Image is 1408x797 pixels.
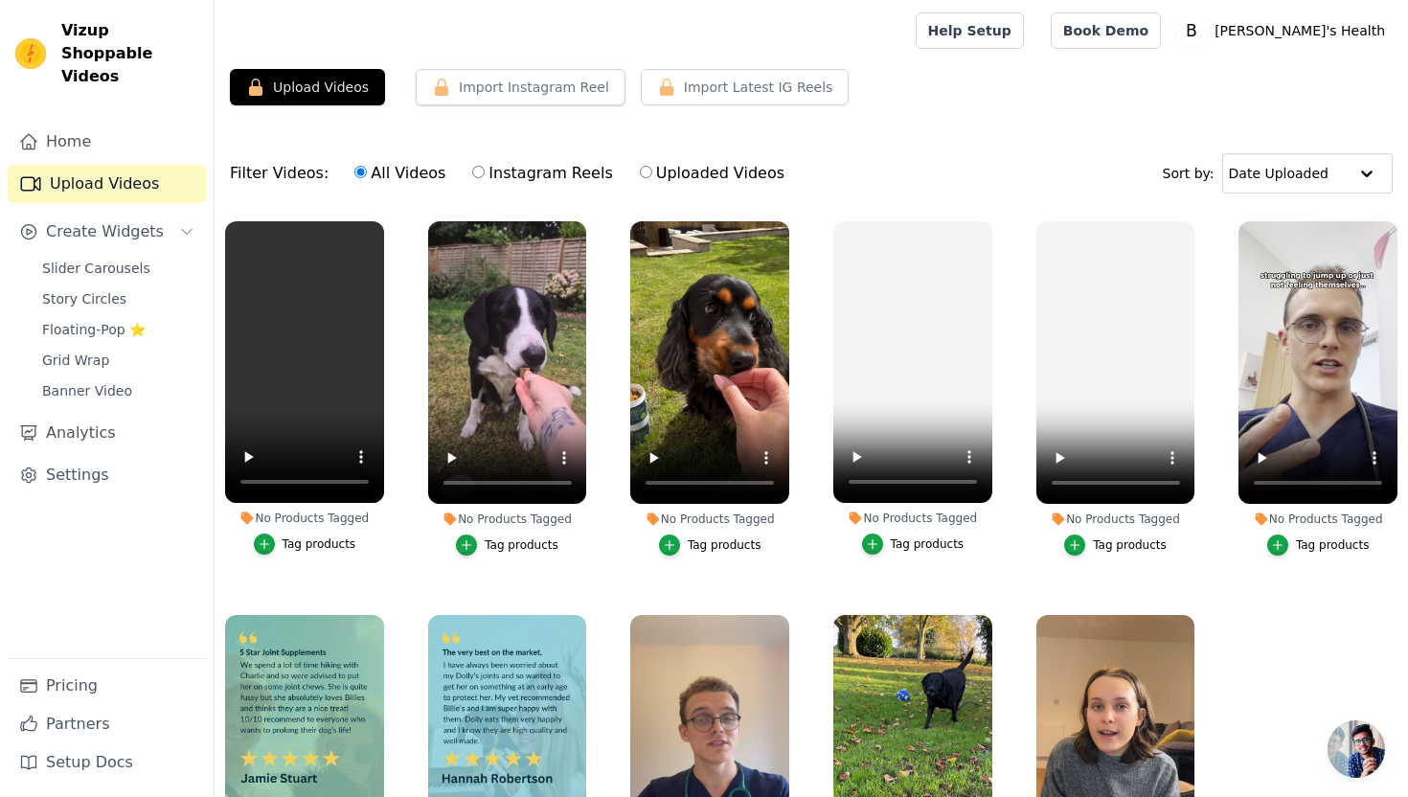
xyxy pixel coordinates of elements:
[1207,13,1393,48] p: [PERSON_NAME]'s Health
[1296,537,1370,553] div: Tag products
[1328,720,1385,778] a: Open chat
[8,667,206,705] a: Pricing
[31,347,206,374] a: Grid Wrap
[833,511,992,526] div: No Products Tagged
[916,12,1024,49] a: Help Setup
[471,161,613,186] label: Instagram Reels
[630,512,789,527] div: No Products Tagged
[42,259,150,278] span: Slider Carousels
[659,535,761,556] button: Tag products
[31,255,206,282] a: Slider Carousels
[416,69,625,105] button: Import Instagram Reel
[61,19,198,88] span: Vizup Shoppable Videos
[8,123,206,161] a: Home
[8,165,206,203] a: Upload Videos
[1163,153,1394,194] div: Sort by:
[862,534,965,555] button: Tag products
[8,414,206,452] a: Analytics
[640,166,652,178] input: Uploaded Videos
[1064,535,1167,556] button: Tag products
[46,220,164,243] span: Create Widgets
[8,705,206,743] a: Partners
[456,535,558,556] button: Tag products
[1176,13,1393,48] button: B [PERSON_NAME]'s Health
[1036,512,1195,527] div: No Products Tagged
[1238,512,1397,527] div: No Products Tagged
[42,320,146,339] span: Floating-Pop ⭐
[31,377,206,404] a: Banner Video
[8,456,206,494] a: Settings
[230,151,795,195] div: Filter Videos:
[254,534,356,555] button: Tag products
[225,511,384,526] div: No Products Tagged
[42,351,109,370] span: Grid Wrap
[31,316,206,343] a: Floating-Pop ⭐
[31,285,206,312] a: Story Circles
[684,78,833,97] span: Import Latest IG Reels
[42,381,132,400] span: Banner Video
[688,537,761,553] div: Tag products
[641,69,850,105] button: Import Latest IG Reels
[485,537,558,553] div: Tag products
[639,161,785,186] label: Uploaded Videos
[891,536,965,552] div: Tag products
[230,69,385,105] button: Upload Videos
[8,213,206,251] button: Create Widgets
[353,161,446,186] label: All Videos
[1186,21,1197,40] text: B
[472,166,485,178] input: Instagram Reels
[1093,537,1167,553] div: Tag products
[354,166,367,178] input: All Videos
[8,743,206,782] a: Setup Docs
[1051,12,1161,49] a: Book Demo
[42,289,126,308] span: Story Circles
[1267,535,1370,556] button: Tag products
[428,512,587,527] div: No Products Tagged
[15,38,46,69] img: Vizup
[283,536,356,552] div: Tag products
